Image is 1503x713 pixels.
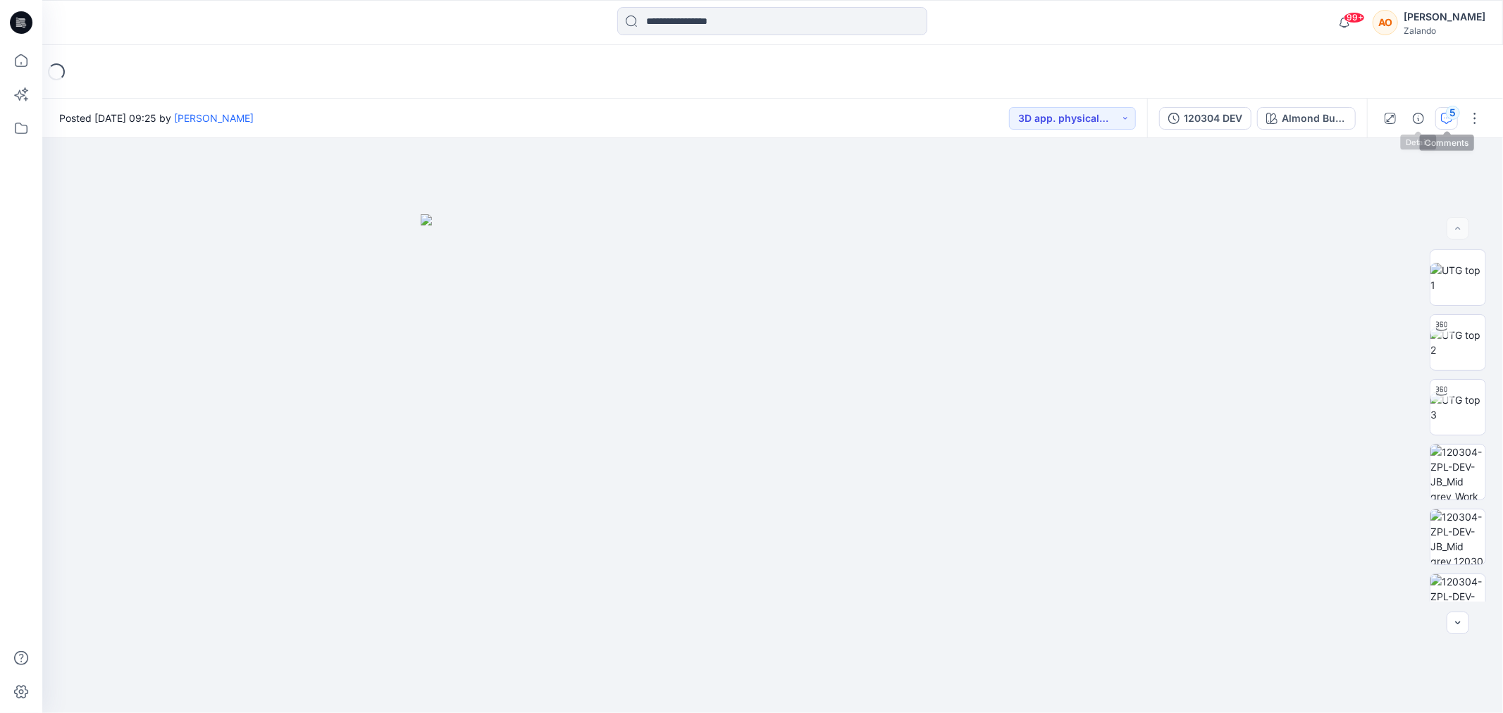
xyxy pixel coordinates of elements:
[1430,445,1485,500] img: 120304-ZPL-DEV-JB_Mid grey_Workmanship illustrations (22)
[174,112,254,124] a: [PERSON_NAME]
[1257,107,1356,130] button: Almond Buff / Cappuccino
[421,214,1125,713] img: eyJhbGciOiJIUzI1NiIsImtpZCI6IjAiLCJzbHQiOiJzZXMiLCJ0eXAiOiJKV1QifQ.eyJkYXRhIjp7InR5cGUiOiJzdG9yYW...
[1159,107,1251,130] button: 120304 DEV
[1430,263,1485,292] img: UTG top 1
[1344,12,1365,23] span: 99+
[1184,111,1242,126] div: 120304 DEV
[1430,574,1485,629] img: 120304-ZPL-DEV-JB_Mid grey_120304 MC
[1282,111,1347,126] div: Almond Buff / Cappuccino
[1430,392,1485,422] img: UTG top 3
[1430,328,1485,357] img: UTG top 2
[1430,509,1485,564] img: 120304-ZPL-DEV-JB_Mid grey_120304 patterns
[1373,10,1398,35] div: AO
[1407,107,1430,130] button: Details
[1404,25,1485,36] div: Zalando
[1435,107,1458,130] button: 5
[1446,106,1460,120] div: 5
[59,111,254,125] span: Posted [DATE] 09:25 by
[1404,8,1485,25] div: [PERSON_NAME]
